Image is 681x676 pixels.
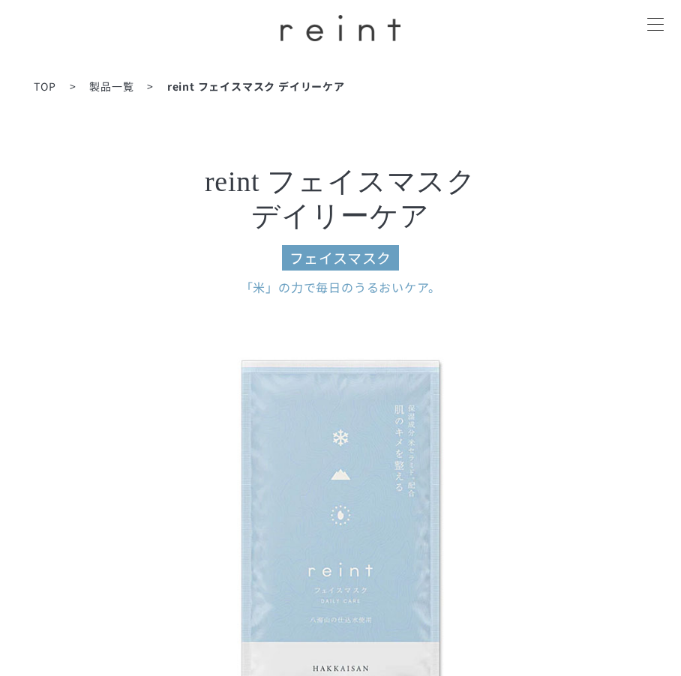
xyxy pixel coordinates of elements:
a: TOP [34,79,55,94]
h3: reint フェイスマスク デイリーケア [40,165,640,271]
span: フェイスマスク [282,245,399,271]
a: 製品一覧 [89,79,133,94]
dd: 「米」の力で毎日のうるおいケア。 [40,278,640,296]
img: ロゴ [280,15,400,41]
